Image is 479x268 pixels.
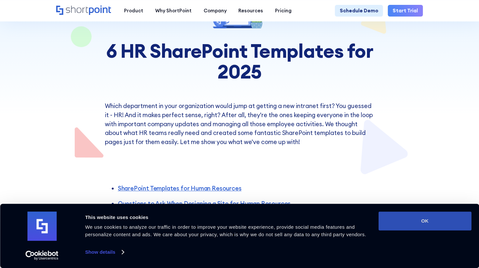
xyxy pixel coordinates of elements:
[238,7,263,14] div: Resources
[27,212,57,241] img: logo
[269,5,298,17] a: Pricing
[85,247,123,257] a: Show details
[155,7,192,14] div: Why ShortPoint
[14,250,70,260] a: Usercentrics Cookiebot - opens in a new window
[197,5,233,17] a: Company
[106,39,373,84] strong: 6 HR SharePoint Templates for 2025
[56,6,112,16] a: Home
[203,7,226,14] div: Company
[149,5,197,17] a: Why ShortPoint
[124,7,143,14] div: Product
[388,5,423,17] a: Start Trial
[233,5,269,17] a: Resources
[85,224,366,237] span: We use cookies to analyze our traffic in order to improve your website experience, provide social...
[275,7,292,14] div: Pricing
[118,185,242,192] a: SharePoint Templates for Human Resources
[105,102,374,146] p: Which department in your organization would jump at getting a new intranet first? You guessed it ...
[118,200,291,207] a: Questions to Ask When Designing a Site for Human Resources
[85,213,371,221] div: This website uses cookies
[378,212,471,230] button: OK
[118,5,149,17] a: Product
[335,5,383,17] a: Schedule Demo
